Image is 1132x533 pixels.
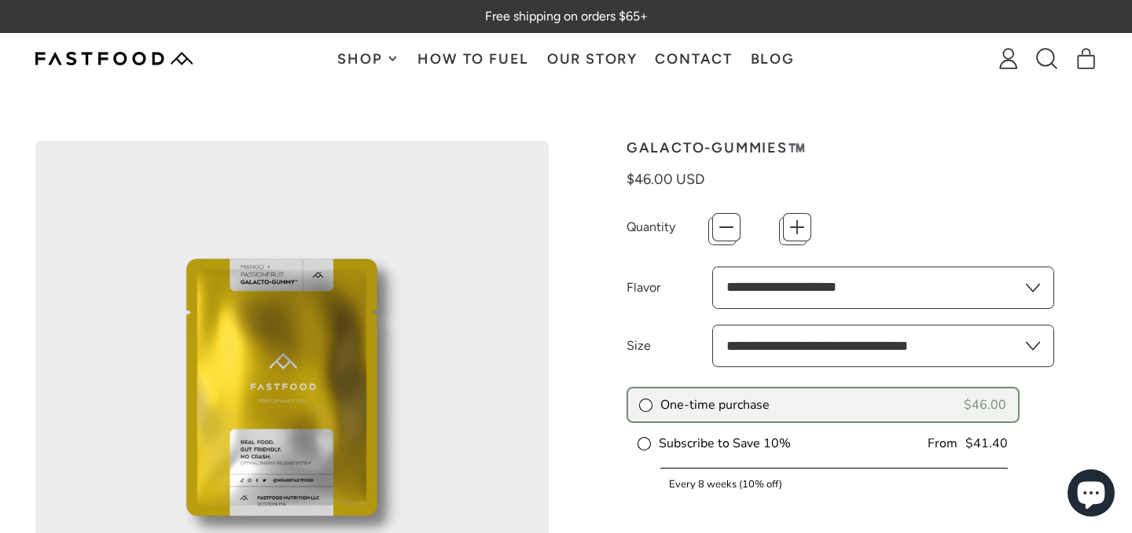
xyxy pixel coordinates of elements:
a: Our Story [538,34,646,83]
img: Fastfood [35,52,193,65]
span: Shop [337,52,386,66]
a: How To Fuel [409,34,538,83]
input: One-time purchase [640,399,649,408]
inbox-online-store-chat: Shopify online store chat [1063,469,1119,520]
h1: Galacto-Gummies™️ [627,141,1054,155]
div: $41.40 [965,435,1008,452]
label: Subscribe to Save 10% [638,435,791,452]
label: One-time purchase [640,396,770,414]
a: Contact [646,34,741,83]
input: Subscribe to Save 10% [638,438,647,447]
span: $46.00 USD [627,171,704,188]
div: $46.00 [964,396,1006,414]
button: − [712,213,741,241]
label: Size [627,336,712,355]
button: + [783,213,811,241]
label: Quantity [627,218,712,237]
label: Flavor [627,278,712,297]
div: From [928,435,957,452]
button: Shop [329,34,409,83]
a: Blog [741,34,803,83]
